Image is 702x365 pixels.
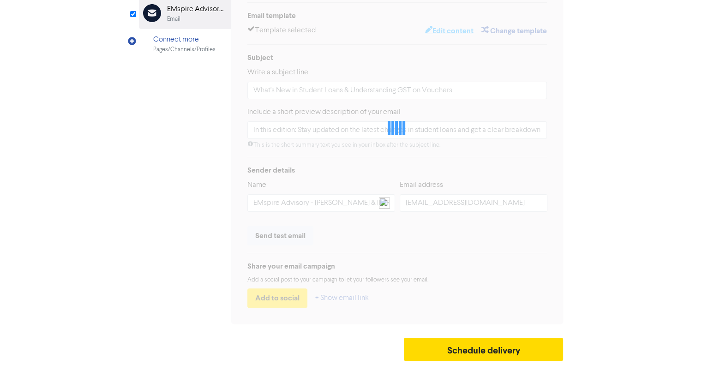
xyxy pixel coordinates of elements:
button: Schedule delivery [404,338,564,361]
div: Connect more [153,34,216,45]
img: npw-badge-icon-locked.svg [379,197,390,209]
div: EMspire Advisory - [PERSON_NAME] & [PERSON_NAME] [167,4,226,15]
div: Email [167,15,180,24]
div: Connect morePages/Channels/Profiles [139,29,231,59]
div: Pages/Channels/Profiles [153,45,216,54]
iframe: Chat Widget [656,321,702,365]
